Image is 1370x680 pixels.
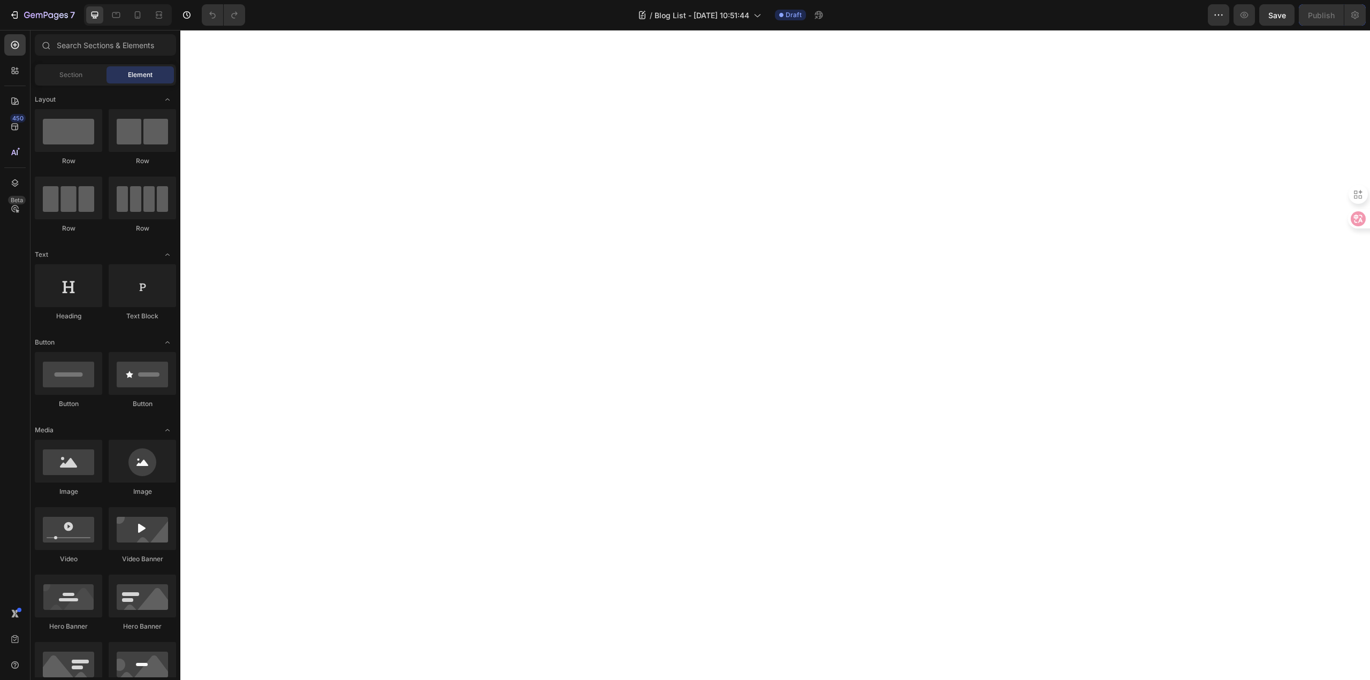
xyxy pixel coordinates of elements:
div: Row [35,224,102,233]
div: Button [109,399,176,409]
span: Element [128,70,153,80]
span: Toggle open [159,246,176,263]
span: Toggle open [159,334,176,351]
div: Hero Banner [35,622,102,631]
span: Toggle open [159,422,176,439]
div: Button [35,399,102,409]
button: Publish [1299,4,1344,26]
input: Search Sections & Elements [35,34,176,56]
span: Media [35,425,54,435]
div: Text Block [109,311,176,321]
div: Row [109,224,176,233]
span: Section [59,70,82,80]
div: Video Banner [109,554,176,564]
span: Text [35,250,48,259]
div: Row [35,156,102,166]
span: Save [1268,11,1286,20]
span: / [650,10,652,21]
span: Button [35,338,55,347]
button: Save [1259,4,1295,26]
div: Publish [1308,10,1335,21]
div: 450 [10,114,26,123]
span: Draft [786,10,802,20]
button: 7 [4,4,80,26]
p: 7 [70,9,75,21]
span: Toggle open [159,91,176,108]
div: Video [35,554,102,564]
div: Image [35,487,102,496]
div: Beta [8,196,26,204]
div: Image [109,487,176,496]
iframe: Design area [180,30,1370,680]
div: Row [109,156,176,166]
div: Heading [35,311,102,321]
div: Undo/Redo [202,4,245,26]
span: Blog List - [DATE] 10:51:44 [654,10,749,21]
span: Layout [35,95,56,104]
div: Hero Banner [109,622,176,631]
